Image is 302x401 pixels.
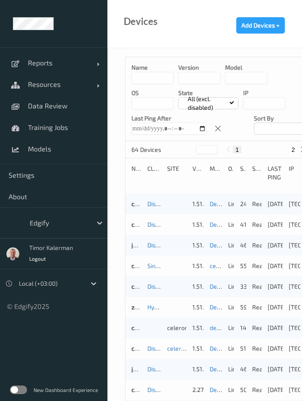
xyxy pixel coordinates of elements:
p: State [178,89,238,97]
div: Site [167,164,187,182]
div: 3336 [240,282,246,291]
div: OS [228,164,234,182]
div: Cluster [147,164,161,182]
div: ip [289,164,300,182]
div: 1.51.0-alpha.19 [192,262,203,270]
div: 1.51.0-alpha.19 [192,220,203,229]
p: linux [228,303,234,312]
a: Distributed_Cluster_Corei3 [147,200,220,207]
p: linux [228,262,234,270]
p: linux [228,324,234,332]
a: corei3-14 [131,262,158,269]
div: 4620 [240,241,246,250]
a: Distributed_Cluster_JetsonNano [147,241,235,249]
p: All (excl. disabled) [185,95,229,112]
a: Distributed_Cluster_Corei3 [147,283,220,290]
div: 1.51.0-alpha.19 [192,200,203,208]
div: [TECHNICAL_ID] [289,282,300,291]
button: Add Devices + [236,17,285,34]
a: corei3-3 [131,283,155,290]
a: celeron [167,345,188,352]
div: [DATE] 11:21:48 [268,344,282,353]
div: [DATE] 11:21:48 [268,386,282,394]
a: Distributed_Cluster_Corei3 [147,221,220,228]
div: [TECHNICAL_ID] [289,365,300,373]
a: Distributed_Cluster_Celeron [147,345,224,352]
a: Default model 1.x [210,386,256,393]
div: 507 [240,386,246,394]
p: linux [228,241,234,250]
div: 1.51.0-alpha.19 [192,303,203,312]
p: ready [252,282,262,291]
div: celeron2 [167,324,187,332]
a: Default model 1.x [210,365,256,373]
div: Devices [124,17,158,26]
div: 59023 [240,303,246,312]
p: ready [252,344,262,353]
div: [DATE] 11:21:48 [268,324,282,332]
div: Last Ping [268,164,282,182]
div: [TECHNICAL_ID] [289,241,300,250]
div: [TECHNICAL_ID] [289,200,300,208]
a: Default model 1.x [210,241,256,249]
div: 1.51.0-alpha.19 [192,282,203,291]
a: Default model 1.x [210,345,256,352]
p: ready [252,241,262,250]
div: 1.51.0-alpha.19 [192,324,203,332]
div: [TECHNICAL_ID] [289,303,300,312]
p: ready [252,386,262,394]
div: [TECHNICAL_ID] [289,386,300,394]
p: ready [252,365,262,373]
a: celeron-2 [131,345,159,352]
div: [TECHNICAL_ID] [289,262,300,270]
a: Default model 1.x [210,303,256,311]
div: [DATE] 11:21:48 [268,241,282,250]
div: [TECHNICAL_ID] [289,344,300,353]
div: 1.51.0-alpha.19 [192,344,203,353]
a: jetson-nano-5 [131,365,171,373]
a: jetson-nano-4 [131,241,171,249]
p: ready [252,262,262,270]
div: [DATE] 11:21:48 [268,200,282,208]
p: OS [131,89,174,97]
div: 2.27.0-alpha.19 [192,386,203,394]
div: State [252,164,262,182]
div: [DATE] 11:21:48 [268,282,282,291]
div: 4620 [240,365,246,373]
a: Default model 1.x [210,221,256,228]
div: [TECHNICAL_ID] [289,220,300,229]
p: linux [228,365,234,373]
div: 5121 [240,344,246,353]
a: Single-device Cluster [147,262,205,269]
div: version [192,164,203,182]
p: ready [252,200,262,208]
p: Name [131,63,174,72]
button: 2 [289,146,298,154]
p: model [225,63,267,72]
p: linux [228,282,234,291]
a: Distributed_Cluster_Corei5 [147,386,220,393]
p: IP [243,89,285,97]
button: 1 [233,146,241,154]
p: ready [252,324,262,332]
a: Distributed_Cluster_JetsonNano [147,365,235,373]
div: [DATE] 11:21:48 [268,220,282,229]
a: default 1711622154 [210,324,262,331]
p: linux [228,200,234,208]
div: [DATE] 11:21:48 [268,262,282,270]
div: 14854 [240,324,246,332]
p: linux [228,344,234,353]
a: Default model 1.x [210,283,256,290]
a: corei5-16 [131,386,157,393]
p: version [178,63,220,72]
div: Name [131,164,141,182]
div: 1.51.0-alpha.19 [192,365,203,373]
div: 4148 [240,220,246,229]
div: [DATE] 11:21:48 [268,303,282,312]
a: zotac-zbox3060-1 [131,303,181,311]
div: 2478 [240,200,246,208]
div: 1.51.0-alpha.19 [192,241,203,250]
a: Hybrid_Cluster [147,303,187,311]
a: Default model 1.x [210,200,256,207]
a: celeron-17 [131,324,161,331]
